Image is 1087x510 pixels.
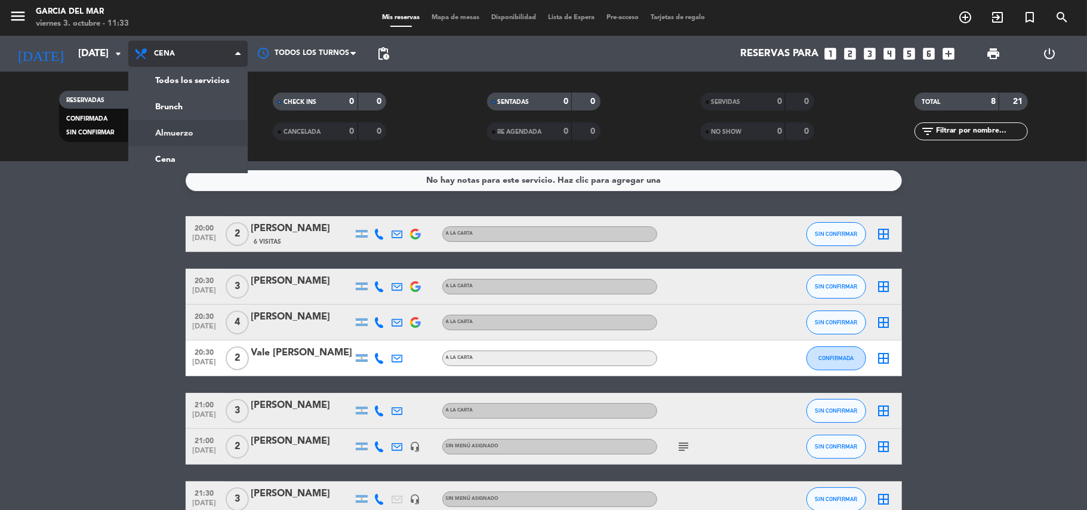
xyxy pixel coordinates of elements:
button: SIN CONFIRMAR [806,435,866,459]
span: Lista de Espera [542,14,601,21]
span: CHECK INS [284,99,316,105]
strong: 0 [563,127,568,136]
strong: 0 [377,97,384,106]
strong: 0 [777,127,782,136]
span: [DATE] [190,447,220,460]
div: [PERSON_NAME] [251,486,353,502]
span: Sin menú asignado [446,496,499,501]
span: [DATE] [190,358,220,372]
span: CANCELADA [284,129,321,135]
input: Filtrar por nombre... [935,125,1027,138]
span: 6 Visitas [254,237,282,247]
span: 2 [226,435,249,459]
i: subject [677,440,691,454]
i: headset_mic [410,494,421,505]
i: turned_in_not [1023,10,1037,24]
span: SIN CONFIRMAR [815,283,857,290]
span: SERVIDAS [712,99,741,105]
button: SIN CONFIRMAR [806,275,866,299]
span: 21:30 [190,486,220,499]
span: SIN CONFIRMAR [815,407,857,414]
span: SIN CONFIRMAR [815,231,857,237]
span: CONFIRMADA [66,116,107,122]
span: [DATE] [190,322,220,336]
i: border_all [877,227,891,241]
button: SIN CONFIRMAR [806,311,866,334]
span: 3 [226,399,249,423]
div: [PERSON_NAME] [251,309,353,325]
i: power_settings_new [1043,47,1057,61]
span: NO SHOW [712,129,742,135]
strong: 0 [804,127,811,136]
i: exit_to_app [990,10,1005,24]
i: border_all [877,279,891,294]
i: headset_mic [410,441,421,452]
span: Disponibilidad [485,14,542,21]
i: looks_3 [863,46,878,62]
span: SIN CONFIRMAR [66,130,114,136]
span: Reservas para [741,48,819,60]
span: Cena [154,50,175,58]
span: 21:00 [190,433,220,447]
span: A LA CARTA [446,284,473,288]
span: Sin menú asignado [446,444,499,448]
span: [DATE] [190,287,220,300]
i: border_all [877,315,891,330]
i: add_circle_outline [958,10,972,24]
strong: 0 [350,127,355,136]
div: [PERSON_NAME] [251,274,353,289]
span: A LA CARTA [446,231,473,236]
span: pending_actions [376,47,390,61]
button: CONFIRMADA [806,346,866,370]
span: Mis reservas [376,14,426,21]
i: looks_6 [922,46,937,62]
div: [PERSON_NAME] [251,221,353,236]
span: Mapa de mesas [426,14,485,21]
a: Brunch [129,94,247,120]
span: 20:30 [190,345,220,358]
span: 20:30 [190,309,220,322]
i: search [1055,10,1069,24]
strong: 0 [804,97,811,106]
span: SIN CONFIRMAR [815,496,857,502]
strong: 8 [991,97,996,106]
span: print [986,47,1000,61]
strong: 0 [590,97,598,106]
span: 3 [226,275,249,299]
a: Almuerzo [129,120,247,146]
strong: 0 [563,97,568,106]
strong: 21 [1013,97,1025,106]
span: SENTADAS [498,99,529,105]
span: TOTAL [922,99,940,105]
div: viernes 3. octubre - 11:33 [36,18,129,30]
i: border_all [877,351,891,365]
span: 21:00 [190,397,220,411]
a: Cena [129,146,247,173]
button: menu [9,7,27,29]
i: looks_two [843,46,858,62]
span: A LA CARTA [446,319,473,324]
div: [PERSON_NAME] [251,434,353,449]
i: looks_5 [902,46,917,62]
span: RESERVADAS [66,97,104,103]
span: 20:00 [190,220,220,234]
i: menu [9,7,27,25]
i: arrow_drop_down [111,47,125,61]
span: SIN CONFIRMAR [815,319,857,325]
span: CONFIRMADA [818,355,854,361]
span: [DATE] [190,234,220,248]
div: Vale [PERSON_NAME] [251,345,353,361]
img: google-logo.png [410,281,421,292]
span: RE AGENDADA [498,129,542,135]
div: No hay notas para este servicio. Haz clic para agregar una [426,174,661,188]
button: SIN CONFIRMAR [806,399,866,423]
span: SIN CONFIRMAR [815,443,857,450]
div: Garcia del Mar [36,6,129,18]
span: A LA CARTA [446,408,473,413]
i: border_all [877,492,891,506]
i: filter_list [920,124,935,139]
img: google-logo.png [410,229,421,239]
span: [DATE] [190,411,220,425]
div: LOG OUT [1021,36,1078,72]
i: border_all [877,440,891,454]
